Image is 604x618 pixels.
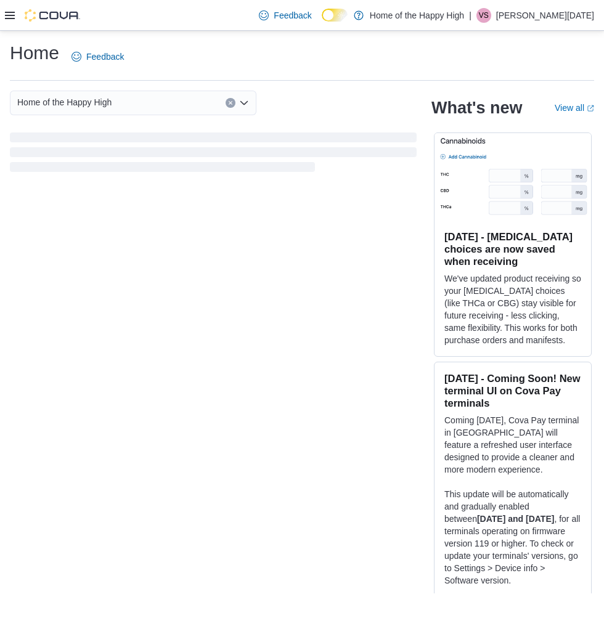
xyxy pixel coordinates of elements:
[17,95,112,110] span: Home of the Happy High
[322,9,348,22] input: Dark Mode
[10,41,59,65] h1: Home
[444,372,581,409] h3: [DATE] - Coming Soon! New terminal UI on Cova Pay terminals
[555,103,594,113] a: View allExternal link
[254,3,316,28] a: Feedback
[86,51,124,63] span: Feedback
[444,488,581,587] p: This update will be automatically and gradually enabled between , for all terminals operating on ...
[479,8,489,23] span: VS
[431,98,522,118] h2: What's new
[476,8,491,23] div: Vincent Sunday
[370,8,464,23] p: Home of the Happy High
[444,230,581,267] h3: [DATE] - [MEDICAL_DATA] choices are now saved when receiving
[239,98,249,108] button: Open list of options
[274,9,311,22] span: Feedback
[10,135,417,174] span: Loading
[444,414,581,476] p: Coming [DATE], Cova Pay terminal in [GEOGRAPHIC_DATA] will feature a refreshed user interface des...
[496,8,594,23] p: [PERSON_NAME][DATE]
[469,8,471,23] p: |
[67,44,129,69] a: Feedback
[444,272,581,346] p: We've updated product receiving so your [MEDICAL_DATA] choices (like THCa or CBG) stay visible fo...
[477,514,554,524] strong: [DATE] and [DATE]
[25,9,80,22] img: Cova
[587,105,594,112] svg: External link
[226,98,235,108] button: Clear input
